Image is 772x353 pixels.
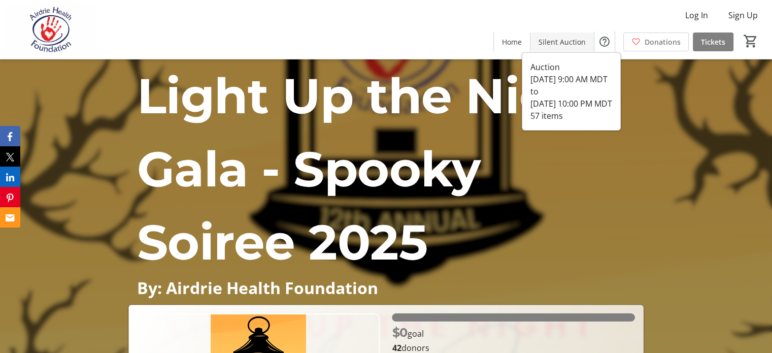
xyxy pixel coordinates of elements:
[530,61,612,73] div: Auction
[720,7,766,23] button: Sign Up
[494,33,530,51] a: Home
[392,324,423,342] p: goal
[693,33,733,51] a: Tickets
[742,32,760,50] button: Cart
[530,73,612,85] div: [DATE] 9:00 AM MDT
[701,37,725,47] span: Tickets
[530,110,612,122] div: 57 items
[137,66,607,272] span: Light Up the Night Gala - Spooky Soiree 2025
[677,7,716,23] button: Log In
[728,9,758,21] span: Sign Up
[137,279,635,297] p: By: Airdrie Health Foundation
[539,37,586,47] span: Silent Auction
[623,33,689,51] a: Donations
[392,325,407,340] span: $0
[392,313,634,322] div: 100% of fundraising goal reached
[530,98,612,110] div: [DATE] 10:00 PM MDT
[530,85,612,98] div: to
[502,37,522,47] span: Home
[685,9,708,21] span: Log In
[530,33,594,51] a: Silent Auction
[594,31,615,52] button: Help
[645,37,681,47] span: Donations
[6,4,96,55] img: Airdrie Health Foundation's Logo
